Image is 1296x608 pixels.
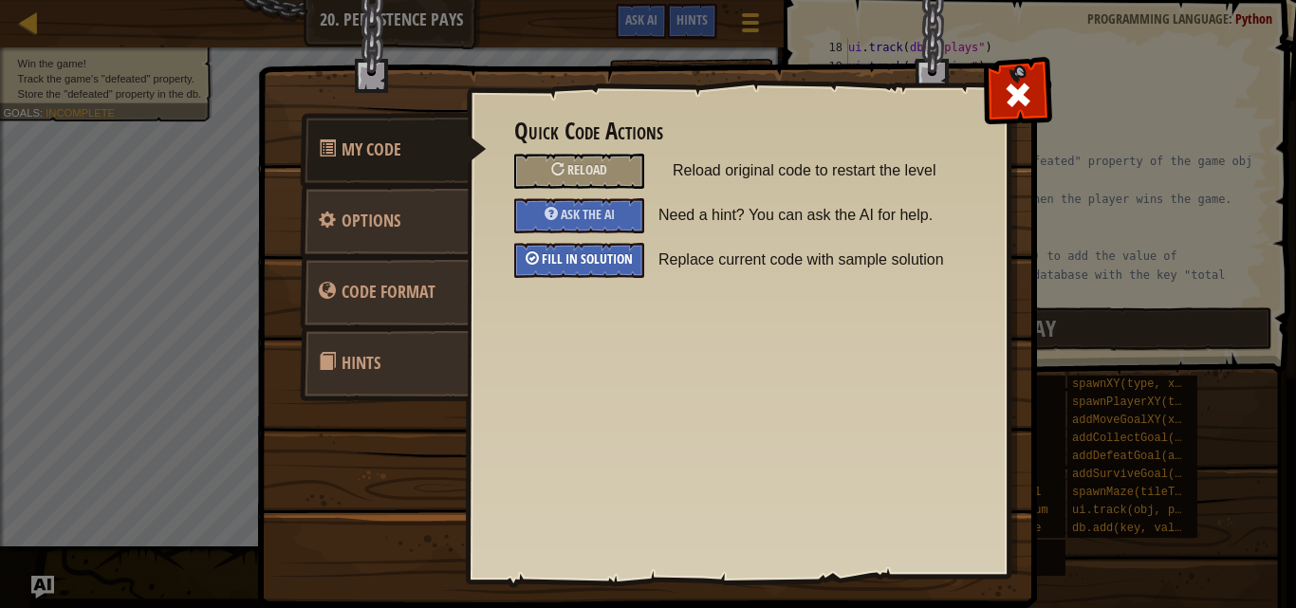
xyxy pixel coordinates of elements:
[514,243,644,278] div: Fill in solution
[342,280,435,304] span: game_menu.change_language_caption
[300,255,469,329] a: Code Format
[658,243,975,277] span: Replace current code with sample solution
[514,154,644,189] div: Reload original code to restart the level
[673,154,961,188] span: Reload original code to restart the level
[567,160,607,178] span: Reload
[300,184,469,258] a: Options
[300,113,487,187] a: My Code
[561,205,615,223] span: Ask the AI
[342,138,401,161] span: Quick Code Actions
[342,351,380,375] span: Hints
[342,209,400,232] span: Configure settings
[542,249,633,267] span: Fill in solution
[514,198,644,233] div: Ask the AI
[658,198,975,232] span: Need a hint? You can ask the AI for help.
[514,119,961,144] h3: Quick Code Actions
